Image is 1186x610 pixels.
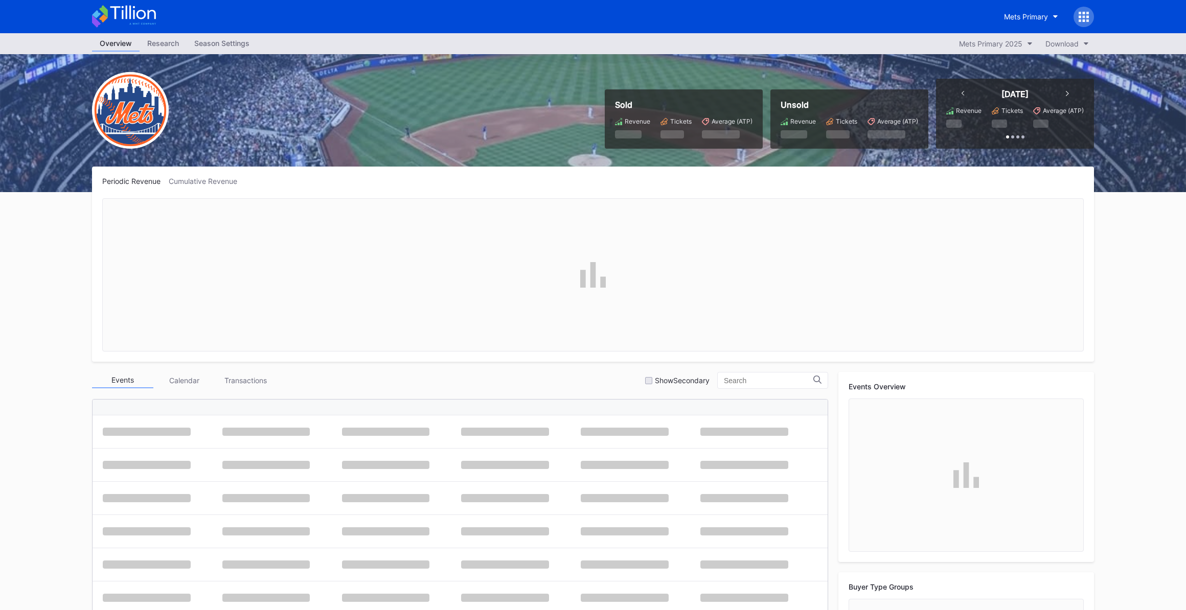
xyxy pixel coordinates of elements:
[625,118,650,125] div: Revenue
[1004,12,1048,21] div: Mets Primary
[1040,37,1094,51] button: Download
[655,376,710,385] div: Show Secondary
[670,118,692,125] div: Tickets
[1001,89,1029,99] div: [DATE]
[92,36,140,52] a: Overview
[836,118,857,125] div: Tickets
[153,372,215,388] div: Calendar
[849,582,1084,591] div: Buyer Type Groups
[790,118,816,125] div: Revenue
[956,107,982,114] div: Revenue
[187,36,257,52] a: Season Settings
[1001,107,1023,114] div: Tickets
[615,100,752,110] div: Sold
[1043,107,1084,114] div: Average (ATP)
[954,37,1038,51] button: Mets Primary 2025
[169,177,245,185] div: Cumulative Revenue
[102,177,169,185] div: Periodic Revenue
[187,36,257,51] div: Season Settings
[92,72,169,149] img: New-York-Mets-Transparent.png
[849,382,1084,391] div: Events Overview
[140,36,187,52] a: Research
[215,372,276,388] div: Transactions
[877,118,918,125] div: Average (ATP)
[959,39,1022,48] div: Mets Primary 2025
[712,118,752,125] div: Average (ATP)
[92,372,153,388] div: Events
[724,377,813,385] input: Search
[996,7,1066,26] button: Mets Primary
[781,100,918,110] div: Unsold
[140,36,187,51] div: Research
[1045,39,1079,48] div: Download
